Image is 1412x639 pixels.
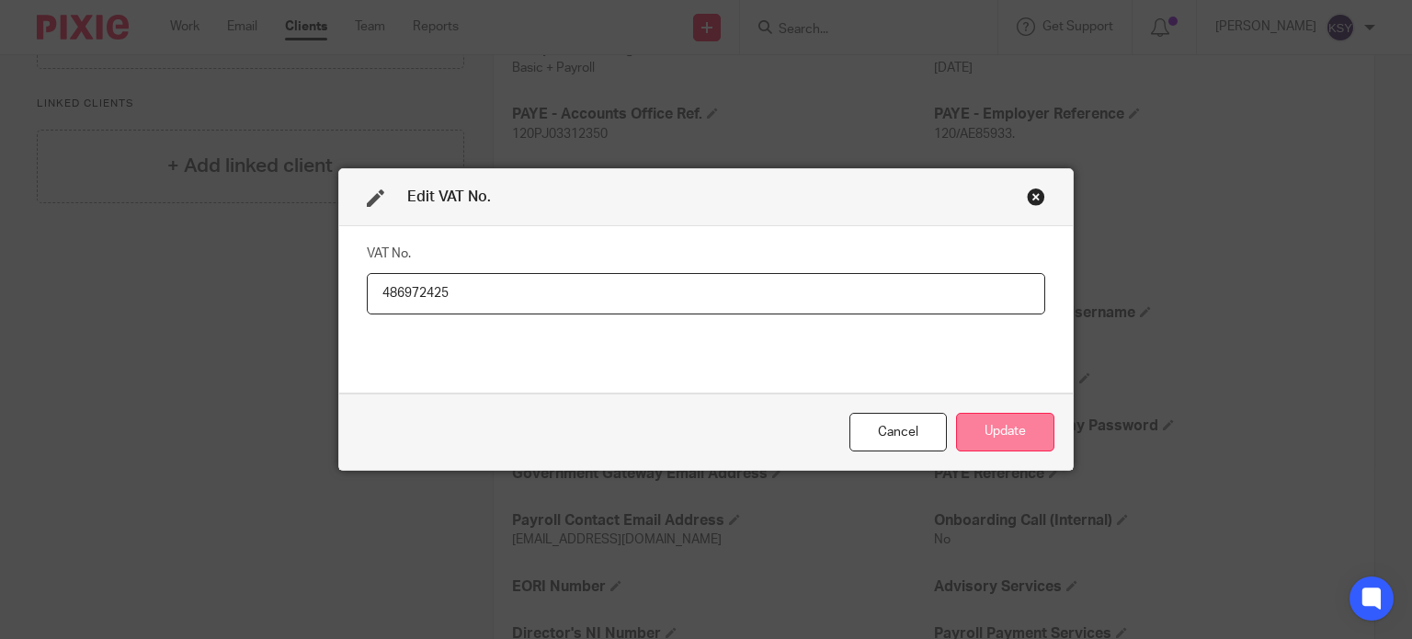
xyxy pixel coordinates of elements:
span: Edit VAT No. [407,189,491,204]
div: Close this dialog window [849,413,947,452]
label: VAT No. [367,245,411,263]
div: Close this dialog window [1027,188,1045,206]
button: Update [956,413,1054,452]
input: VAT No. [367,273,1045,314]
